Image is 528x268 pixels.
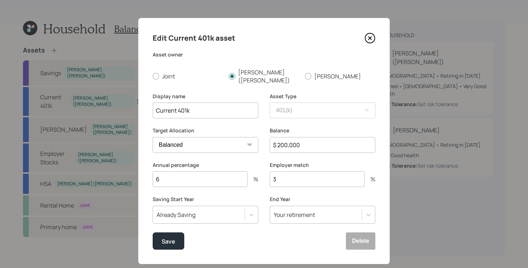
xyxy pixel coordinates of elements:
[153,32,235,44] h4: Edit Current 401k asset
[153,196,258,203] label: Saving Start Year
[270,196,375,203] label: End Year
[247,176,258,182] div: %
[270,127,375,134] label: Balance
[162,236,175,246] div: Save
[153,93,258,100] label: Display name
[157,211,195,219] div: Already Saving
[153,51,375,58] label: Asset owner
[153,127,258,134] label: Target Allocation
[346,232,375,250] button: Delete
[365,176,375,182] div: %
[270,93,375,100] label: Asset Type
[153,68,223,84] label: Joint
[305,68,375,84] label: [PERSON_NAME]
[229,68,299,84] label: [PERSON_NAME] ([PERSON_NAME])
[153,162,258,169] label: Annual percentage
[153,232,184,250] button: Save
[274,211,315,219] div: Your retirement
[270,162,375,169] label: Employer match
